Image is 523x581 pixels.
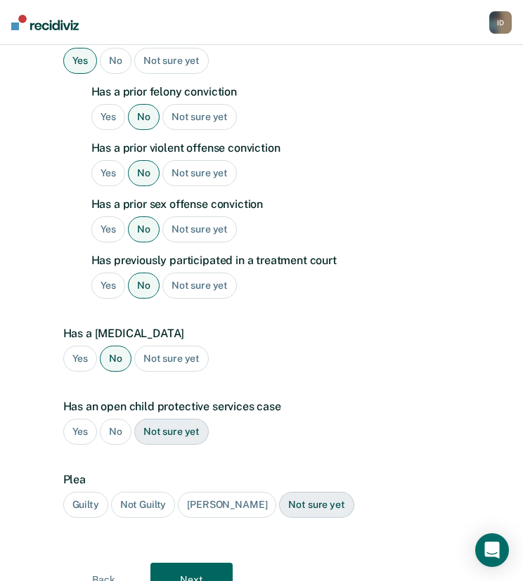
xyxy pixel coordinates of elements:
div: [PERSON_NAME] [178,492,276,518]
div: No [100,48,131,74]
label: Has a prior violent offense conviction [91,141,453,155]
div: No [100,419,131,445]
div: Yes [91,216,126,242]
label: Has an open child protective services case [63,400,453,413]
label: Has a prior felony conviction [91,85,453,98]
div: Yes [63,346,98,372]
div: Not sure yet [162,160,237,186]
div: Not sure yet [134,48,209,74]
label: Has a [MEDICAL_DATA] [63,327,453,340]
div: Not sure yet [134,346,209,372]
div: Yes [63,48,98,74]
label: Plea [63,473,453,486]
div: Yes [91,160,126,186]
div: Yes [91,104,126,130]
div: Not sure yet [279,492,354,518]
div: I D [489,11,512,34]
div: No [128,160,160,186]
div: Not sure yet [162,273,237,299]
button: ID [489,11,512,34]
div: No [128,273,160,299]
div: No [100,346,131,372]
div: No [128,216,160,242]
div: Not sure yet [162,104,237,130]
img: Recidiviz [11,15,79,30]
div: Not sure yet [162,216,237,242]
label: Has a prior sex offense conviction [91,197,453,211]
label: Has previously participated in a treatment court [91,254,453,267]
div: Guilty [63,492,108,518]
div: Yes [63,419,98,445]
div: Open Intercom Messenger [475,533,509,567]
div: Yes [91,273,126,299]
div: Not sure yet [134,419,209,445]
div: Not Guilty [111,492,176,518]
div: No [128,104,160,130]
